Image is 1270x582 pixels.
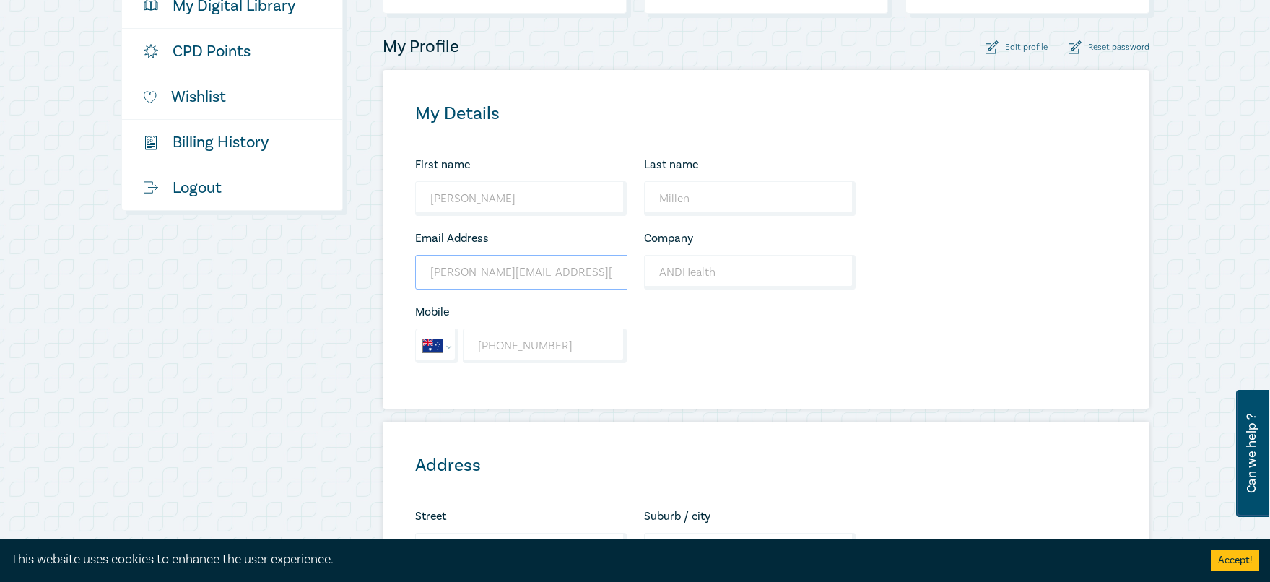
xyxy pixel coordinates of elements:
[122,74,342,119] a: Wishlist
[463,329,626,363] input: Enter phone number
[415,305,449,318] label: Mobile
[644,181,856,216] input: Last name*
[122,165,342,210] a: Logout
[415,255,627,290] input: Your email*
[415,158,470,171] label: First name
[415,510,446,523] label: Street
[415,232,489,245] label: Email Address
[644,510,710,523] label: Suburb / city
[415,181,627,216] input: First name*
[147,138,149,144] tspan: $
[1245,399,1258,508] span: Can we help ?
[11,550,1189,569] div: This website uses cookies to enhance the user experience.
[986,40,1048,54] div: Edit profile
[415,103,856,124] h4: My Details
[122,120,342,165] a: $Billing History
[644,158,698,171] label: Last name
[644,232,693,245] label: Company
[1069,40,1149,54] div: Reset password
[644,255,856,290] input: Company
[122,29,342,74] a: CPD Points
[415,533,627,568] input: Street*
[415,454,856,476] h4: Address
[644,533,856,568] input: Suburb*
[383,35,459,58] h4: My Profile
[1211,550,1259,571] button: Accept cookies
